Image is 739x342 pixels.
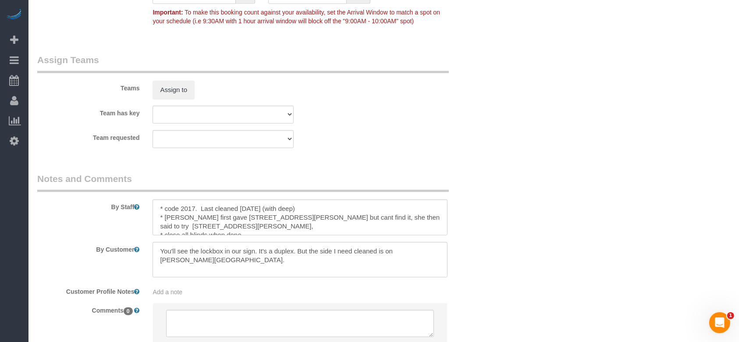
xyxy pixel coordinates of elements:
label: Comments [31,303,146,315]
label: Teams [31,81,146,93]
legend: Assign Teams [37,53,449,73]
span: 1 [727,312,734,319]
label: Team requested [31,130,146,142]
span: 0 [124,307,133,315]
span: Add a note [153,289,182,296]
label: By Staff [31,199,146,211]
label: Team has key [31,106,146,118]
label: By Customer [31,242,146,254]
img: Automaid Logo [5,9,23,21]
label: Customer Profile Notes [31,284,146,296]
strong: Important: [153,9,183,16]
span: To make this booking count against your availability, set the Arrival Window to match a spot on y... [153,9,440,25]
iframe: Intercom live chat [709,312,730,333]
legend: Notes and Comments [37,172,449,192]
button: Assign to [153,81,195,99]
